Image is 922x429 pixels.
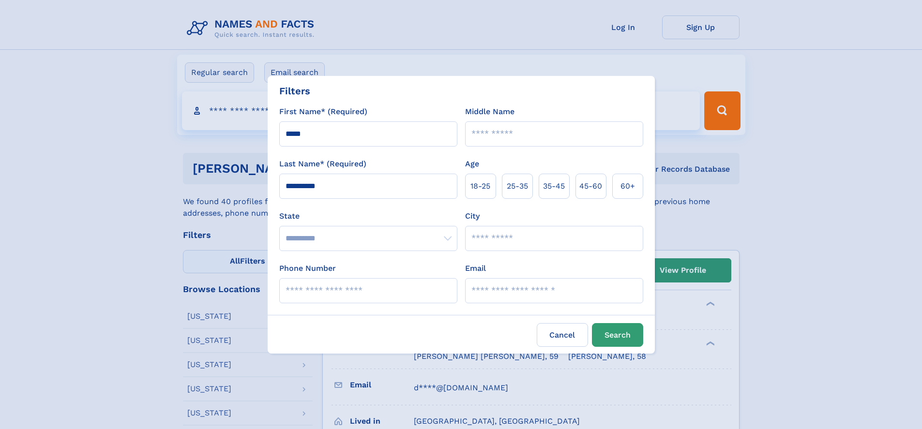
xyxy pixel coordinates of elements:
span: 25‑35 [507,180,528,192]
label: City [465,210,480,222]
label: First Name* (Required) [279,106,367,118]
button: Search [592,323,643,347]
label: Phone Number [279,263,336,274]
label: Age [465,158,479,170]
div: Filters [279,84,310,98]
span: 45‑60 [579,180,602,192]
label: Cancel [537,323,588,347]
span: 35‑45 [543,180,565,192]
label: Middle Name [465,106,514,118]
label: Email [465,263,486,274]
label: State [279,210,457,222]
span: 60+ [620,180,635,192]
label: Last Name* (Required) [279,158,366,170]
span: 18‑25 [470,180,490,192]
